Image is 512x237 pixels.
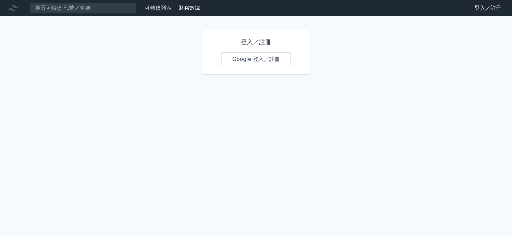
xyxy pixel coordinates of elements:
a: 財務數據 [179,5,200,11]
a: Google 登入／註冊 [221,52,291,66]
input: 搜尋可轉債 代號／名稱 [29,2,137,14]
h1: 登入／註冊 [221,37,291,47]
a: 登入／註冊 [469,3,507,13]
a: 可轉債列表 [145,5,172,11]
